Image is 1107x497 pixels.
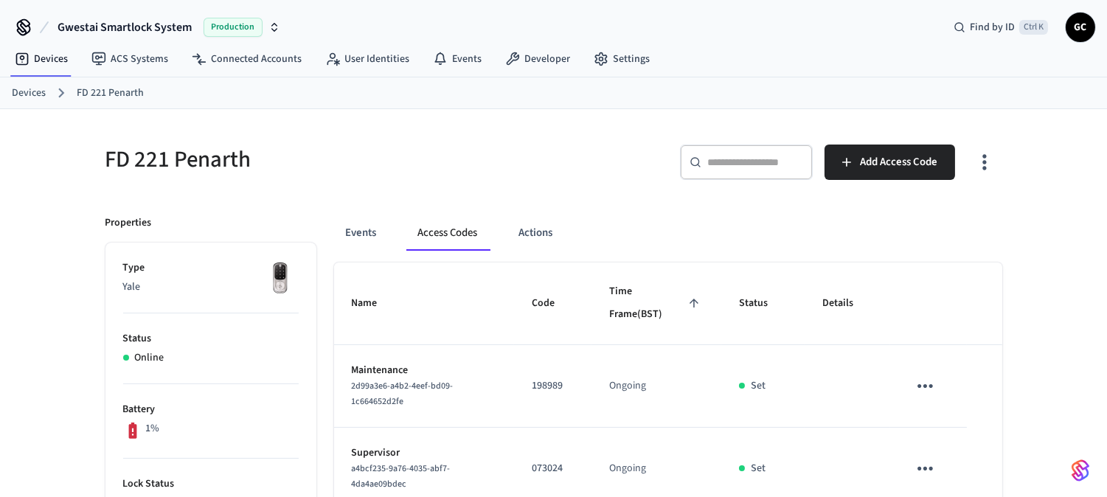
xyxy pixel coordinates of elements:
button: GC [1066,13,1095,42]
span: 2d99a3e6-a4b2-4eef-bd09-1c664652d2fe [352,380,454,408]
span: a4bcf235-9a76-4035-abf7-4da4ae09bdec [352,462,451,490]
p: Battery [123,402,299,417]
div: Find by IDCtrl K [942,14,1060,41]
span: Find by ID [970,20,1015,35]
h5: FD 221 Penarth [105,145,545,175]
a: Devices [3,46,80,72]
div: ant example [334,215,1002,251]
img: SeamLogoGradient.69752ec5.svg [1072,459,1089,482]
a: ACS Systems [80,46,180,72]
img: Yale Assure Touchscreen Wifi Smart Lock, Satin Nickel, Front [262,260,299,297]
p: Status [123,331,299,347]
span: Production [204,18,263,37]
p: Maintenance [352,363,497,378]
span: Code [532,292,574,315]
button: Actions [507,215,565,251]
a: FD 221 Penarth [77,86,144,101]
p: Properties [105,215,152,231]
button: Events [334,215,389,251]
span: Gwestai Smartlock System [58,18,192,36]
a: Devices [12,86,46,101]
button: Access Codes [406,215,490,251]
a: Developer [493,46,582,72]
span: Time Frame(BST) [609,280,704,327]
p: Set [751,378,766,394]
p: 198989 [532,378,574,394]
p: Set [751,461,766,476]
td: Ongoing [591,345,721,428]
span: Add Access Code [860,153,937,172]
span: Ctrl K [1019,20,1048,35]
span: Name [352,292,397,315]
span: Status [739,292,787,315]
p: Type [123,260,299,276]
a: Settings [582,46,662,72]
p: 1% [145,421,159,437]
span: Details [822,292,872,315]
a: Connected Accounts [180,46,313,72]
p: Online [135,350,164,366]
p: Lock Status [123,476,299,492]
button: Add Access Code [825,145,955,180]
span: GC [1067,14,1094,41]
a: Events [421,46,493,72]
a: User Identities [313,46,421,72]
p: Yale [123,279,299,295]
p: 073024 [532,461,574,476]
p: Supervisor [352,445,497,461]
